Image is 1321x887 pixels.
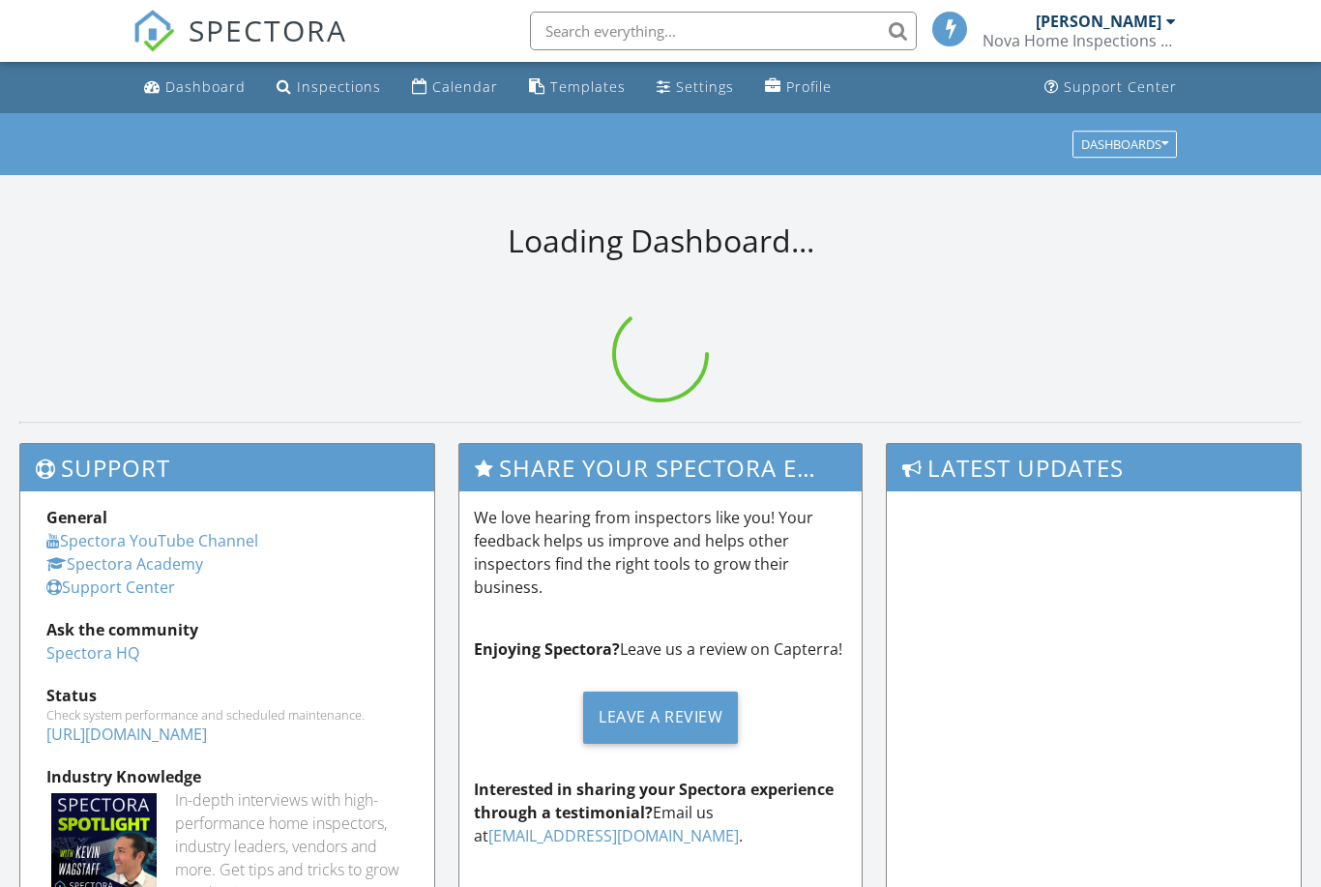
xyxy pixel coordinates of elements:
[136,70,253,105] a: Dashboard
[1064,77,1177,96] div: Support Center
[46,553,203,575] a: Spectora Academy
[474,638,620,660] strong: Enjoying Spectora?
[46,507,107,528] strong: General
[46,724,207,745] a: [URL][DOMAIN_NAME]
[1081,137,1168,151] div: Dashboards
[46,577,175,598] a: Support Center
[46,642,139,664] a: Spectora HQ
[165,77,246,96] div: Dashboard
[459,444,862,491] h3: Share Your Spectora Experience
[474,779,834,823] strong: Interested in sharing your Spectora experience through a testimonial?
[46,684,408,707] div: Status
[46,707,408,723] div: Check system performance and scheduled maintenance.
[550,77,626,96] div: Templates
[46,765,408,788] div: Industry Knowledge
[46,530,258,551] a: Spectora YouTube Channel
[757,70,839,105] a: Profile
[1072,131,1177,158] button: Dashboards
[1037,70,1185,105] a: Support Center
[132,10,175,52] img: The Best Home Inspection Software - Spectora
[474,676,847,758] a: Leave a Review
[530,12,917,50] input: Search everything...
[488,825,739,846] a: [EMAIL_ADDRESS][DOMAIN_NAME]
[676,77,734,96] div: Settings
[983,31,1176,50] div: Nova Home Inspections LLC
[583,692,738,744] div: Leave a Review
[432,77,498,96] div: Calendar
[474,637,847,661] p: Leave us a review on Capterra!
[887,444,1301,491] h3: Latest Updates
[189,10,347,50] span: SPECTORA
[132,26,347,67] a: SPECTORA
[474,506,847,599] p: We love hearing from inspectors like you! Your feedback helps us improve and helps other inspecto...
[297,77,381,96] div: Inspections
[20,444,434,491] h3: Support
[649,70,742,105] a: Settings
[521,70,633,105] a: Templates
[46,618,408,641] div: Ask the community
[786,77,832,96] div: Profile
[269,70,389,105] a: Inspections
[404,70,506,105] a: Calendar
[474,778,847,847] p: Email us at .
[1036,12,1161,31] div: [PERSON_NAME]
